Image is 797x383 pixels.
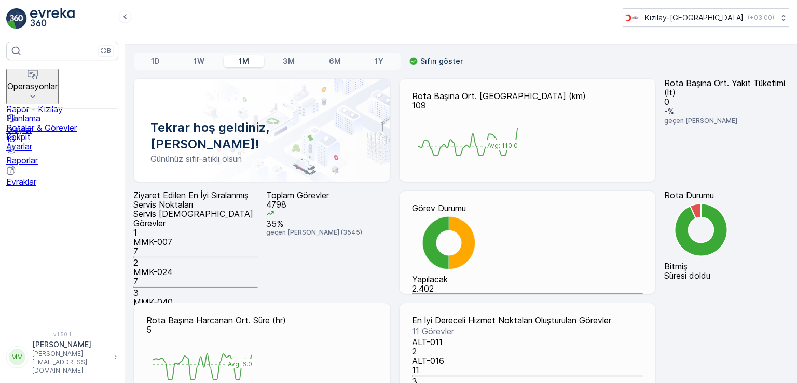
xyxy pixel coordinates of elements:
p: Görev Durumu [412,203,643,213]
p: 3M [283,56,295,66]
p: MMK-040 [133,297,258,307]
p: [PERSON_NAME] [32,339,109,350]
p: Rota Başına Ort. [GEOGRAPHIC_DATA] (km) [412,91,643,101]
p: Ziyaret Edilen En İyi Sıralanmış Servis Noktaları [133,190,258,209]
p: 1W [194,56,204,66]
p: 1Y [375,56,383,66]
p: 35% [266,219,391,228]
p: 1D [151,56,160,66]
p: Tekrar hoş geldiniz, [PERSON_NAME]! [150,119,374,153]
p: 11 [412,365,643,375]
div: MM [9,349,25,365]
p: ⌘B [101,47,111,55]
p: Bitmiş [664,262,789,271]
p: 11 Görevler [412,325,643,337]
p: Sıfırı göster [420,56,463,66]
p: Toplam Görevler [266,190,391,200]
a: Raporlar [6,146,118,165]
p: Kızılay-[GEOGRAPHIC_DATA] [645,12,744,23]
p: Operasyonlar [7,81,58,91]
button: Kızılay-[GEOGRAPHIC_DATA](+03:00) [623,8,789,27]
p: 13 [6,134,118,144]
p: 1 [133,228,258,237]
p: MMK-024 [133,267,258,277]
p: Olaylar [6,125,118,134]
span: v 1.50.1 [6,331,118,337]
p: Yapılacak [412,275,643,284]
p: MMK-007 [133,237,258,247]
p: Görevler [133,218,258,228]
button: MM[PERSON_NAME][PERSON_NAME][EMAIL_ADDRESS][DOMAIN_NAME] [6,339,118,375]
p: ALT-016 [412,356,643,365]
p: geçen [PERSON_NAME] (3545) [266,228,391,237]
p: Evraklar [6,177,118,186]
p: 7 [133,247,258,256]
button: Operasyonlar [6,69,59,104]
p: Rota Başına Ort. Yakıt Tüketimi (lt) [664,78,789,97]
p: -% [664,106,789,117]
p: 7 [133,277,258,286]
p: 2.402 [412,284,643,293]
p: Rota Durumu [664,190,789,200]
p: 5 [146,325,378,334]
p: 0 [664,97,789,106]
a: Evraklar [6,167,118,186]
img: logo [6,8,27,29]
p: ( +03:00 ) [748,13,774,22]
p: 2 [133,258,258,267]
p: Rota Başına Harcanan Ort. Süre (hr) [146,316,378,325]
p: 6M [329,56,341,66]
p: 109 [412,101,643,110]
p: Raporlar [6,156,118,165]
p: [PERSON_NAME][EMAIL_ADDRESS][DOMAIN_NAME] [32,350,109,375]
p: 4798 [266,200,391,209]
span: ALT-011 [412,337,443,347]
p: Servis [DEMOGRAPHIC_DATA] [133,209,258,218]
p: En İyi Dereceli Hizmet Noktaları Oluşturulan Görevler [412,316,643,325]
a: Rapor - Kızılay [6,104,118,114]
a: Olaylar13 [6,115,118,144]
p: 1M [239,56,249,66]
p: Süresi doldu [664,271,789,280]
p: 3 [133,288,258,297]
img: k%C4%B1z%C4%B1lay.png [623,12,641,23]
img: logo_light-DOdMpM7g.png [30,8,75,29]
p: Gününüz sıfır-atıklı olsun [150,153,374,165]
p: geçen [PERSON_NAME] [664,117,789,125]
p: 2 [412,347,643,356]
